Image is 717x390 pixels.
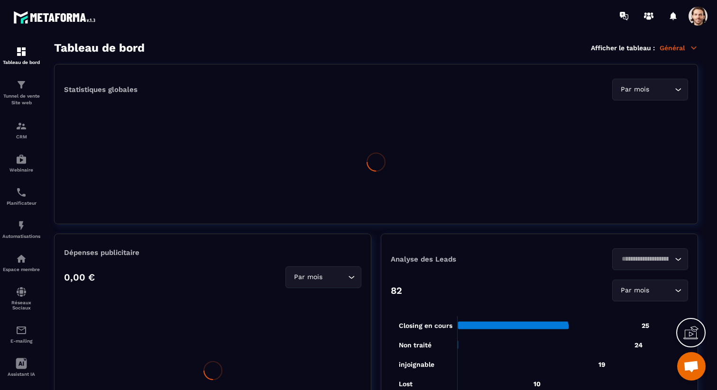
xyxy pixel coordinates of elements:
p: E-mailing [2,338,40,344]
img: logo [13,9,99,26]
img: email [16,325,27,336]
p: Webinaire [2,167,40,172]
p: Analyse des Leads [391,255,540,263]
input: Search for option [618,254,672,264]
a: social-networksocial-networkRéseaux Sociaux [2,279,40,317]
a: formationformationTunnel de vente Site web [2,72,40,113]
p: 82 [391,285,402,296]
img: automations [16,220,27,231]
input: Search for option [651,84,672,95]
tspan: injoignable [399,361,434,369]
p: Général [660,44,698,52]
img: formation [16,120,27,132]
a: schedulerschedulerPlanificateur [2,180,40,213]
img: formation [16,46,27,57]
a: formationformationTableau de bord [2,39,40,72]
tspan: Non traité [399,341,432,349]
input: Search for option [324,272,346,282]
div: Search for option [612,79,688,100]
span: Par mois [618,84,651,95]
span: Par mois [618,285,651,296]
div: Ouvrir le chat [677,352,706,381]
p: CRM [2,134,40,139]
img: automations [16,253,27,264]
img: automations [16,154,27,165]
p: Réseaux Sociaux [2,300,40,310]
img: scheduler [16,187,27,198]
p: Tunnel de vente Site web [2,93,40,106]
p: Dépenses publicitaire [64,248,361,257]
a: automationsautomationsEspace membre [2,246,40,279]
p: Planificateur [2,200,40,206]
p: Assistant IA [2,372,40,377]
p: 0,00 € [64,272,95,283]
a: emailemailE-mailing [2,317,40,351]
tspan: Lost [399,380,413,388]
a: formationformationCRM [2,113,40,146]
h3: Tableau de bord [54,41,145,54]
p: Espace membre [2,267,40,272]
p: Automatisations [2,234,40,239]
img: formation [16,79,27,91]
div: Search for option [285,266,361,288]
tspan: Closing en cours [399,322,452,330]
img: social-network [16,286,27,298]
a: automationsautomationsWebinaire [2,146,40,180]
p: Statistiques globales [64,85,138,94]
input: Search for option [651,285,672,296]
a: Assistant IA [2,351,40,384]
a: automationsautomationsAutomatisations [2,213,40,246]
p: Tableau de bord [2,60,40,65]
p: Afficher le tableau : [591,44,655,52]
div: Search for option [612,248,688,270]
div: Search for option [612,280,688,301]
span: Par mois [292,272,324,282]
